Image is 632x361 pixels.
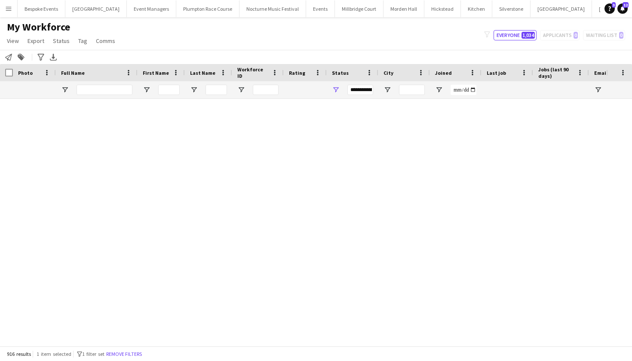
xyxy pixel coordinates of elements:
[612,2,616,8] span: 3
[594,86,602,94] button: Open Filter Menu
[78,37,87,45] span: Tag
[53,37,70,45] span: Status
[594,70,608,76] span: Email
[28,37,44,45] span: Export
[104,349,144,359] button: Remove filters
[237,86,245,94] button: Open Filter Menu
[18,70,33,76] span: Photo
[61,86,69,94] button: Open Filter Menu
[49,35,73,46] a: Status
[61,70,85,76] span: Full Name
[435,70,452,76] span: Joined
[143,70,169,76] span: First Name
[383,70,393,76] span: City
[335,0,383,17] button: Millbridge Court
[522,32,535,39] span: 1,034
[48,52,58,62] app-action-btn: Export XLSX
[18,0,65,17] button: Bespoke Events
[16,52,26,62] app-action-btn: Add to tag
[190,70,215,76] span: Last Name
[7,21,70,34] span: My Workforce
[65,0,127,17] button: [GEOGRAPHIC_DATA]
[604,3,615,14] a: 3
[239,0,306,17] button: Nocturne Music Festival
[206,85,227,95] input: Last Name Filter Input
[237,66,268,79] span: Workforce ID
[531,0,592,17] button: [GEOGRAPHIC_DATA]
[492,0,531,17] button: Silverstone
[36,52,46,62] app-action-btn: Advanced filters
[253,85,279,95] input: Workforce ID Filter Input
[77,85,132,95] input: Full Name Filter Input
[494,30,537,40] button: Everyone1,034
[383,0,424,17] button: Morden Hall
[487,70,506,76] span: Last job
[451,85,476,95] input: Joined Filter Input
[158,85,180,95] input: First Name Filter Input
[3,52,14,62] app-action-btn: Notify workforce
[617,3,628,14] a: 12
[92,35,119,46] a: Comms
[190,86,198,94] button: Open Filter Menu
[127,0,176,17] button: Event Managers
[424,0,461,17] button: Hickstead
[435,86,443,94] button: Open Filter Menu
[399,85,425,95] input: City Filter Input
[143,86,150,94] button: Open Filter Menu
[623,2,629,8] span: 12
[306,0,335,17] button: Events
[289,70,305,76] span: Rating
[24,35,48,46] a: Export
[538,66,574,79] span: Jobs (last 90 days)
[3,35,22,46] a: View
[176,0,239,17] button: Plumpton Race Course
[96,37,115,45] span: Comms
[383,86,391,94] button: Open Filter Menu
[332,70,349,76] span: Status
[461,0,492,17] button: Kitchen
[7,37,19,45] span: View
[75,35,91,46] a: Tag
[332,86,340,94] button: Open Filter Menu
[82,351,104,357] span: 1 filter set
[37,351,71,357] span: 1 item selected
